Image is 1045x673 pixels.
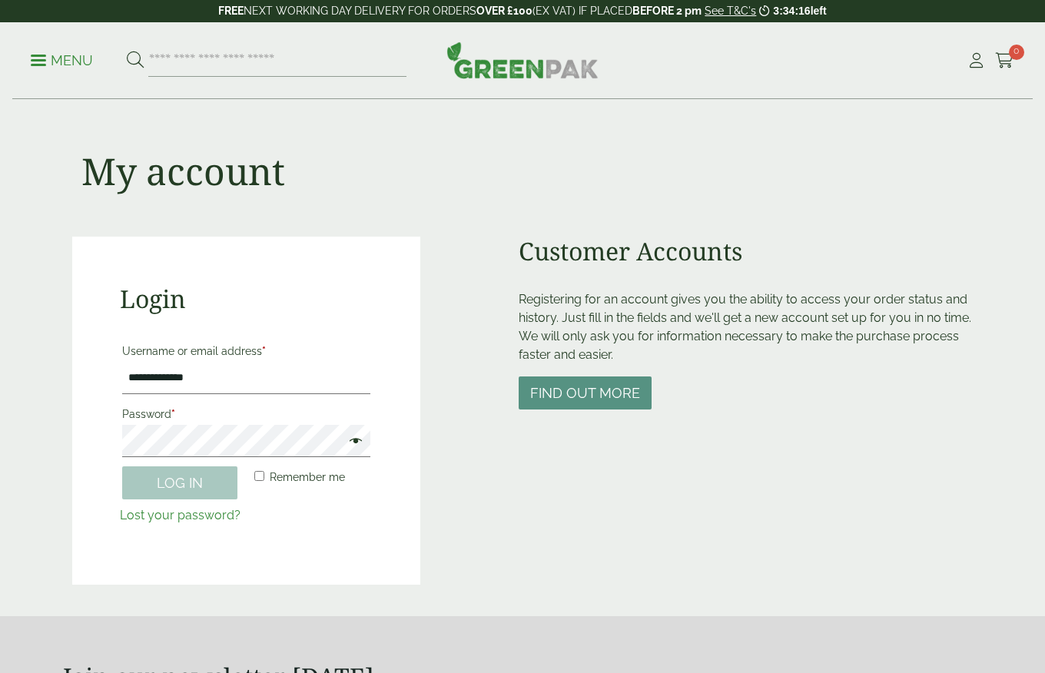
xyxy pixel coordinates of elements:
button: Log in [122,466,237,499]
strong: OVER £100 [476,5,532,17]
span: 3:34:16 [773,5,810,17]
img: GreenPak Supplies [446,41,599,78]
span: left [811,5,827,17]
strong: BEFORE 2 pm [632,5,702,17]
p: Registering for an account gives you the ability to access your order status and history. Just fi... [519,290,973,364]
a: 0 [995,49,1014,72]
input: Remember me [254,471,264,481]
a: See T&C's [705,5,756,17]
i: My Account [967,53,986,68]
a: Find out more [519,386,652,401]
button: Find out more [519,376,652,409]
p: Menu [31,51,93,70]
strong: FREE [218,5,244,17]
i: Cart [995,53,1014,68]
span: 0 [1009,45,1024,60]
label: Username or email address [122,340,370,362]
label: Password [122,403,370,425]
h1: My account [81,149,285,194]
a: Lost your password? [120,508,241,522]
span: Remember me [270,471,345,483]
h2: Login [120,284,373,313]
h2: Customer Accounts [519,237,973,266]
a: Menu [31,51,93,67]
